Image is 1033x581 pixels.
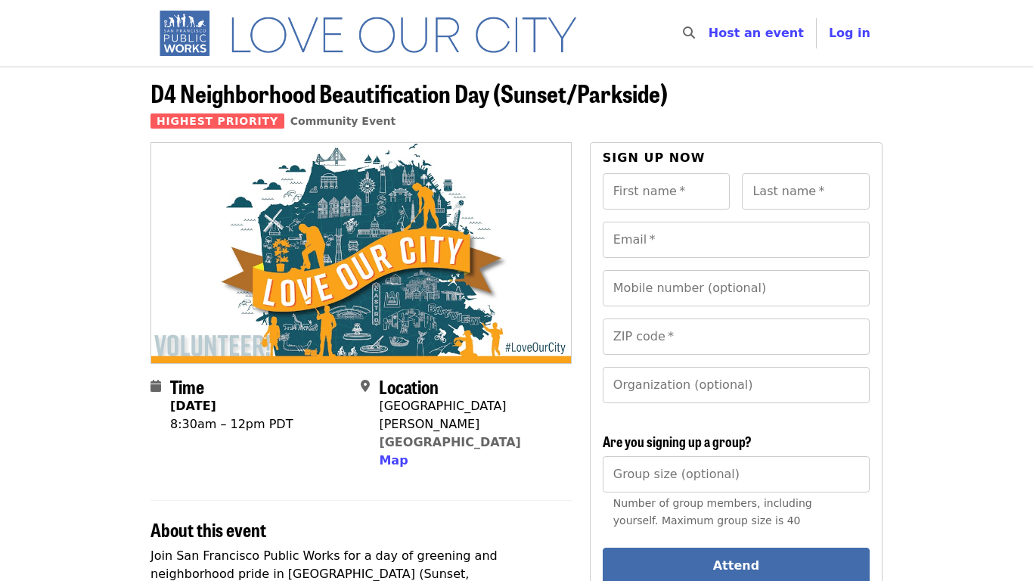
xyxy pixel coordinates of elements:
input: First name [603,173,731,210]
input: [object Object] [603,456,870,492]
a: Community Event [290,115,396,127]
i: calendar icon [150,379,161,393]
span: Sign up now [603,151,706,165]
a: Host an event [709,26,804,40]
button: Log in [817,18,883,48]
input: Organization (optional) [603,367,870,403]
img: D4 Neighborhood Beautification Day (Sunset/Parkside) organized by SF Public Works [151,143,571,362]
span: D4 Neighborhood Beautification Day (Sunset/Parkside) [150,75,668,110]
input: Last name [742,173,870,210]
span: Are you signing up a group? [603,431,752,451]
span: Map [379,453,408,468]
i: map-marker-alt icon [361,379,370,393]
span: Location [379,373,439,399]
input: Email [603,222,870,258]
strong: [DATE] [170,399,216,413]
span: Log in [829,26,870,40]
button: Map [379,452,408,470]
a: [GEOGRAPHIC_DATA] [379,435,520,449]
span: Highest Priority [150,113,284,129]
input: Search [704,15,716,51]
span: Time [170,373,204,399]
span: Number of group members, including yourself. Maximum group size is 40 [613,497,812,527]
input: ZIP code [603,318,870,355]
i: search icon [683,26,695,40]
img: SF Public Works - Home [150,9,599,57]
span: About this event [150,516,266,542]
input: Mobile number (optional) [603,270,870,306]
div: [GEOGRAPHIC_DATA][PERSON_NAME] [379,397,559,433]
div: 8:30am – 12pm PDT [170,415,293,433]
